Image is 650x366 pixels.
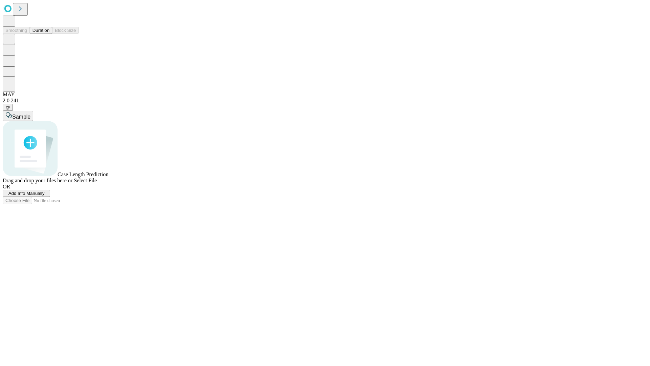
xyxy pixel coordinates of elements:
[3,111,33,121] button: Sample
[3,184,10,189] span: OR
[3,190,50,197] button: Add Info Manually
[3,91,647,98] div: MAY
[12,114,30,120] span: Sample
[8,191,45,196] span: Add Info Manually
[3,104,13,111] button: @
[3,98,647,104] div: 2.0.241
[30,27,52,34] button: Duration
[3,27,30,34] button: Smoothing
[74,178,97,183] span: Select File
[3,178,72,183] span: Drag and drop your files here or
[52,27,79,34] button: Block Size
[5,105,10,110] span: @
[58,171,108,177] span: Case Length Prediction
